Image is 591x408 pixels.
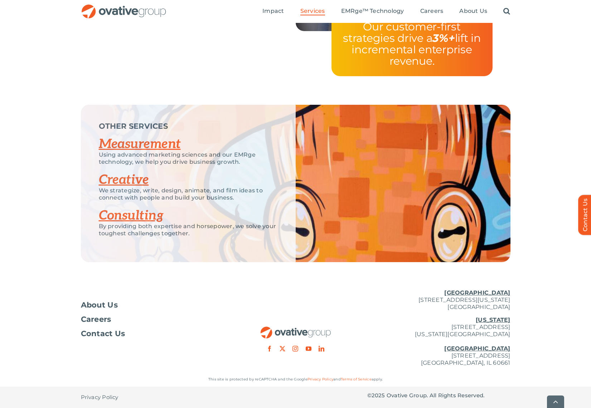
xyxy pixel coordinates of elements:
[503,8,510,15] a: Search
[432,31,455,45] strong: 3%+
[459,8,487,15] a: About Us
[307,377,333,382] a: Privacy Policy
[372,392,385,399] span: 2025
[99,136,181,152] a: Measurement
[99,208,164,223] a: Consulting
[300,8,325,15] a: Services
[367,289,510,311] p: [STREET_ADDRESS][US_STATE] [GEOGRAPHIC_DATA]
[81,394,118,401] span: Privacy Policy
[306,346,311,352] a: youtube
[99,172,149,188] a: Creative
[81,4,167,10] a: OG_Full_horizontal_RGB
[81,330,125,337] span: Contact Us
[81,387,118,408] a: Privacy Policy
[81,376,510,383] p: This site is protected by reCAPTCHA and the Google and apply.
[260,326,331,333] a: OG_Full_horizontal_RGB
[99,187,278,201] p: We strategize, write, design, animate, and film ideas to connect with people and build your busin...
[280,346,285,352] a: twitter
[343,20,480,68] span: Our customer-first strategies drive a lift in incremental enterprise revenue.
[444,345,510,352] u: [GEOGRAPHIC_DATA]
[367,316,510,367] p: [STREET_ADDRESS] [US_STATE][GEOGRAPHIC_DATA] [STREET_ADDRESS] [GEOGRAPHIC_DATA], IL 60661
[99,223,278,237] p: By providing both expertise and horsepower, we solve your toughest challenges together.
[81,330,224,337] a: Contact Us
[367,392,510,399] p: © Ovative Group. All Rights Reserved.
[99,123,278,130] p: OTHER SERVICES
[267,346,272,352] a: facebook
[341,8,404,15] a: EMRge™ Technology
[444,289,510,296] u: [GEOGRAPHIC_DATA]
[262,8,284,15] a: Impact
[292,346,298,352] a: instagram
[319,346,324,352] a: linkedin
[81,301,224,337] nav: Footer Menu
[99,151,278,166] p: Using advanced marketing sciences and our EMRge technology, we help you drive business growth.
[476,316,510,323] u: [US_STATE]
[341,377,372,382] a: Terms of Service
[81,301,118,309] span: About Us
[81,387,224,408] nav: Footer - Privacy Policy
[81,301,224,309] a: About Us
[81,316,111,323] span: Careers
[420,8,444,15] a: Careers
[81,316,224,323] a: Careers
